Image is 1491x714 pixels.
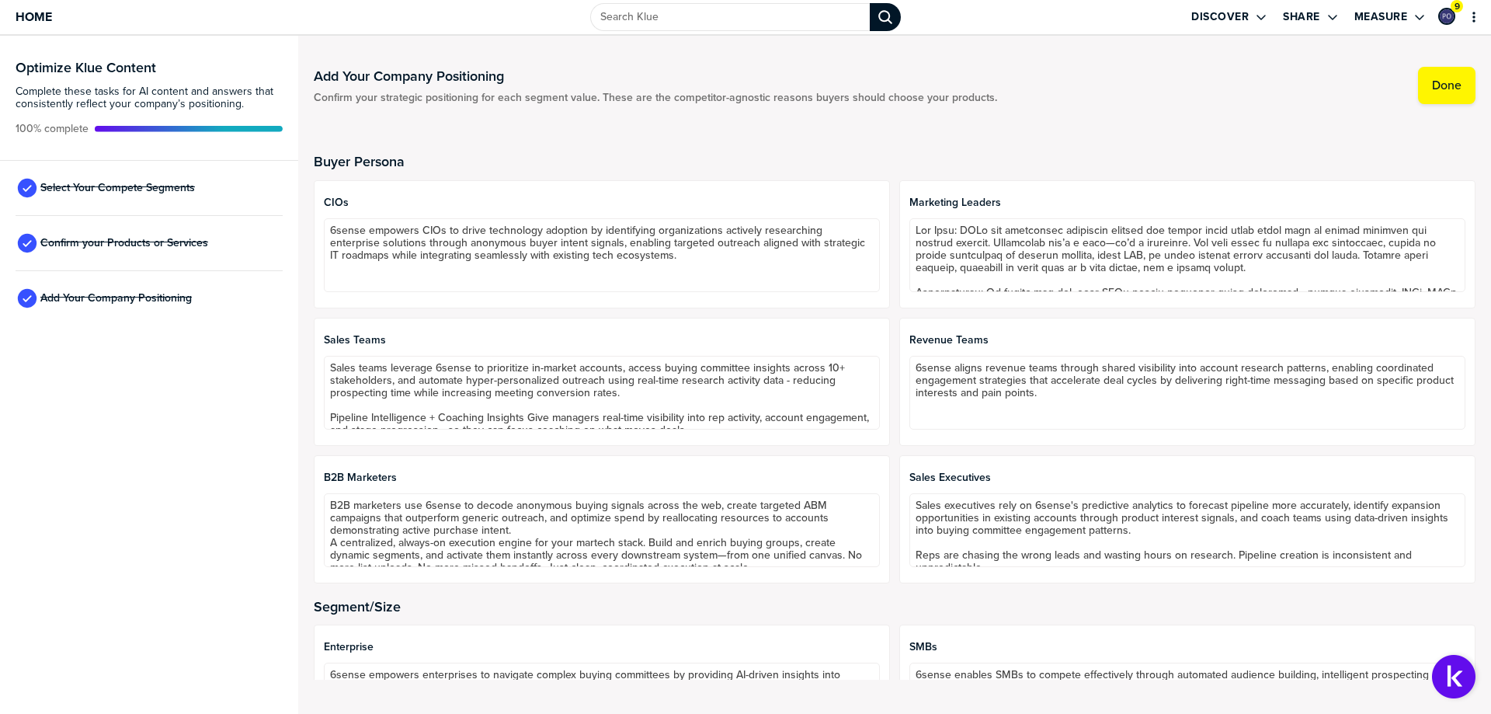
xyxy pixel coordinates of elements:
[1432,78,1461,93] label: Done
[16,85,283,110] span: Complete these tasks for AI content and answers that consistently reflect your company’s position...
[909,197,1465,209] span: Marketing Leaders
[324,218,880,292] textarea: 6sense empowers CIOs to drive technology adoption by identifying organizations actively researchi...
[314,67,997,85] h1: Add Your Company Positioning
[909,334,1465,347] span: Revenue Teams
[324,197,880,209] span: CIOs
[909,218,1465,292] textarea: Lor Ipsu: DOLo sit ametconsec adipiscin elitsed doe tempor incid utlab etdol magn al enimad minim...
[590,3,870,31] input: Search Klue
[1283,10,1320,24] label: Share
[16,61,283,75] h3: Optimize Klue Content
[909,641,1465,653] span: SMBs
[870,3,901,31] div: Search Klue
[324,356,880,430] textarea: Sales teams leverage 6sense to prioritize in-market accounts, access buying committee insights ac...
[1418,67,1475,104] button: Done
[314,92,997,104] span: Confirm your strategic positioning for each segment value. These are the competitor-agnostic reas...
[314,154,1475,169] h2: Buyer Persona
[1432,655,1475,698] button: Open Support Center
[1191,10,1249,24] label: Discover
[40,237,208,249] span: Confirm your Products or Services
[16,10,52,23] span: Home
[1437,6,1457,26] a: Edit Profile
[16,123,89,135] span: Active
[1440,9,1454,23] img: ac7920bb307c6acd971e846d848d23b7-sml.png
[1455,1,1460,12] span: 9
[909,356,1465,430] textarea: 6sense aligns revenue teams through shared visibility into account research patterns, enabling co...
[40,292,192,305] span: Add Your Company Positioning
[1354,10,1408,24] label: Measure
[324,472,880,484] span: B2B Marketers
[314,599,1475,615] h2: Segment/Size
[324,334,880,347] span: Sales Teams
[909,493,1465,567] textarea: Sales executives rely on 6sense's predictive analytics to forecast pipeline more accurately, iden...
[324,493,880,567] textarea: B2B marketers use 6sense to decode anonymous buying signals across the web, create targeted ABM c...
[324,641,880,653] span: Enterprise
[40,182,195,194] span: Select Your Compete Segments
[909,472,1465,484] span: Sales Executives
[1438,8,1455,25] div: Paul Osmond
